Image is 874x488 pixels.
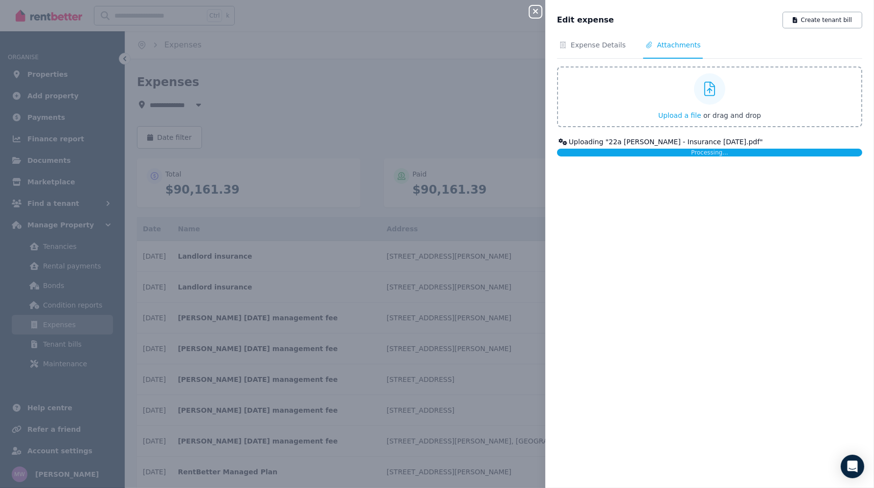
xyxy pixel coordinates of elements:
[703,111,761,119] span: or drag and drop
[571,40,626,50] span: Expense Details
[691,149,728,156] span: Processing...
[841,455,864,478] div: Open Intercom Messenger
[658,111,701,119] span: Upload a file
[783,12,862,28] button: Create tenant bill
[657,40,700,50] span: Attachments
[557,137,862,147] div: Uploading " 22a [PERSON_NAME] - Insurance [DATE].pdf "
[557,14,614,26] span: Edit expense
[658,111,761,120] button: Upload a file or drag and drop
[557,40,862,59] nav: Tabs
